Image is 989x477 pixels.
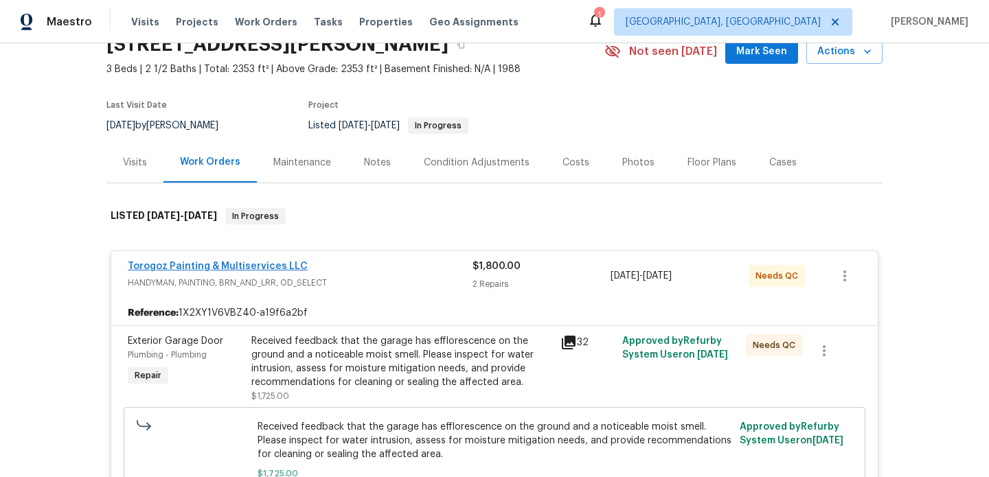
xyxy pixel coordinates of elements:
[562,156,589,170] div: Costs
[359,15,413,29] span: Properties
[235,15,297,29] span: Work Orders
[128,351,207,359] span: Plumbing - Plumbing
[111,208,217,224] h6: LISTED
[409,121,467,130] span: In Progress
[755,269,804,283] span: Needs QC
[697,350,728,360] span: [DATE]
[753,338,801,352] span: Needs QC
[725,39,798,65] button: Mark Seen
[448,32,473,57] button: Copy Address
[424,156,530,170] div: Condition Adjustments
[106,194,883,238] div: LISTED [DATE]-[DATE]In Progress
[812,436,843,445] span: [DATE]
[769,156,797,170] div: Cases
[273,156,331,170] div: Maintenance
[560,334,614,351] div: 32
[314,17,343,27] span: Tasks
[128,276,473,290] span: HANDYMAN, PAINTING, BRN_AND_LRR, OD_SELECT
[594,8,604,22] div: 1
[622,156,655,170] div: Photos
[339,121,400,130] span: -
[251,334,552,389] div: Received feedback that the garage has efflorescence on the ground and a noticeable moist smell. P...
[371,121,400,130] span: [DATE]
[736,43,787,60] span: Mark Seen
[128,336,223,346] span: Exterior Garage Door
[106,101,167,109] span: Last Visit Date
[364,156,391,170] div: Notes
[128,261,308,271] a: Torogoz Painting & Multiservices LLC
[251,392,289,400] span: $1,725.00
[258,420,732,461] span: Received feedback that the garage has efflorescence on the ground and a noticeable moist smell. P...
[227,209,284,223] span: In Progress
[128,306,179,320] b: Reference:
[643,271,672,281] span: [DATE]
[308,121,468,130] span: Listed
[817,43,872,60] span: Actions
[106,62,604,76] span: 3 Beds | 2 1/2 Baths | Total: 2353 ft² | Above Grade: 2353 ft² | Basement Finished: N/A | 1988
[626,15,821,29] span: [GEOGRAPHIC_DATA], [GEOGRAPHIC_DATA]
[147,211,217,220] span: -
[106,38,448,51] h2: [STREET_ADDRESS][PERSON_NAME]
[629,45,717,58] span: Not seen [DATE]
[611,269,672,283] span: -
[129,369,167,382] span: Repair
[473,277,611,291] div: 2 Repairs
[622,336,728,360] span: Approved by Refurby System User on
[184,211,217,220] span: [DATE]
[180,155,240,169] div: Work Orders
[106,117,235,134] div: by [PERSON_NAME]
[473,261,521,271] span: $1,800.00
[123,156,147,170] div: Visits
[611,271,639,281] span: [DATE]
[885,15,968,29] span: [PERSON_NAME]
[106,121,135,130] span: [DATE]
[147,211,180,220] span: [DATE]
[111,301,878,325] div: 1X2XY1V6VBZ40-a19f6a2bf
[308,101,339,109] span: Project
[429,15,519,29] span: Geo Assignments
[806,39,883,65] button: Actions
[176,15,218,29] span: Projects
[131,15,159,29] span: Visits
[740,422,843,445] span: Approved by Refurby System User on
[47,15,92,29] span: Maestro
[687,156,736,170] div: Floor Plans
[339,121,367,130] span: [DATE]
